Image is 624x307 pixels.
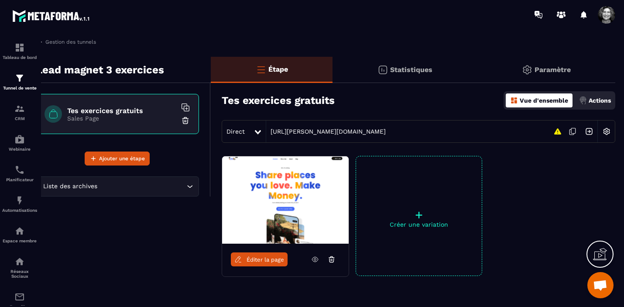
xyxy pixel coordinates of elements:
p: Lead magnet 3 exercices [36,61,164,79]
img: setting-gr.5f69749f.svg [522,65,532,75]
input: Search for option [99,182,185,191]
p: Webinaire [2,147,37,152]
p: CRM [2,116,37,121]
span: Liste des archives [41,182,99,191]
span: Ajouter une étape [99,154,145,163]
img: scheduler [14,165,25,175]
p: Automatisations [2,208,37,213]
p: Créer une variation [356,221,482,228]
p: Réseaux Sociaux [2,269,37,279]
span: Direct [226,128,245,135]
a: automationsautomationsAutomatisations [2,189,37,219]
p: + [356,209,482,221]
img: automations [14,226,25,236]
h3: Tes exercices gratuits [222,94,335,107]
p: Espace membre [2,238,37,243]
img: dashboard-orange.40269519.svg [510,97,518,104]
a: [URL][PERSON_NAME][DOMAIN_NAME] [266,128,386,135]
p: Étape [268,65,288,73]
img: logo [12,8,91,24]
p: Vue d'ensemble [520,97,568,104]
img: automations [14,195,25,206]
p: Tunnel de vente [2,86,37,90]
img: automations [14,134,25,145]
a: schedulerschedulerPlanificateur [2,158,37,189]
a: automationsautomationsWebinaire [2,128,37,158]
a: Gestion des tunnels [35,38,96,46]
img: formation [14,42,25,53]
img: bars-o.4a397970.svg [256,64,266,75]
a: formationformationTableau de bord [2,36,37,66]
p: Tableau de bord [2,55,37,60]
a: social-networksocial-networkRéseaux Sociaux [2,250,37,285]
p: Paramètre [535,66,571,74]
a: formationformationTunnel de vente [2,66,37,97]
a: Ouvrir le chat [587,272,614,298]
a: Éditer la page [231,252,288,266]
h6: Tes exercices gratuits [67,107,176,115]
img: setting-w.858f3a88.svg [598,123,615,140]
span: Éditer la page [247,256,284,263]
div: Search for option [35,176,199,197]
img: email [14,292,25,302]
img: image [222,156,349,244]
img: formation [14,103,25,114]
img: social-network [14,256,25,267]
img: formation [14,73,25,83]
img: stats.20deebd0.svg [377,65,388,75]
p: Actions [589,97,611,104]
p: Statistiques [390,66,432,74]
img: arrow-next.bcc2205e.svg [581,123,597,140]
a: formationformationCRM [2,97,37,128]
img: actions.d6e523a2.png [579,97,587,104]
a: automationsautomationsEspace membre [2,219,37,250]
p: Planificateur [2,177,37,182]
img: trash [181,116,190,125]
button: Ajouter une étape [85,152,150,166]
p: Sales Page [67,115,176,122]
